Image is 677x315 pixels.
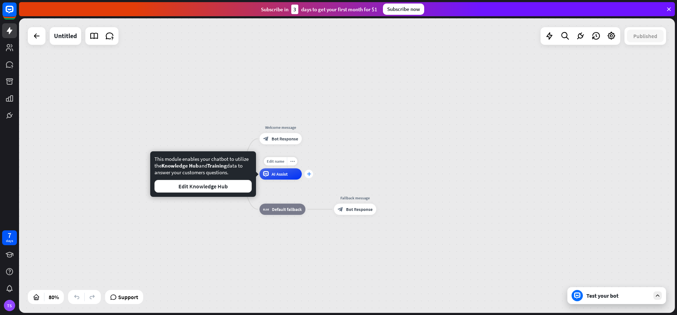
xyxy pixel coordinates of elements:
div: This module enables your chatbot to utilize the and data to answer your customers questions. [154,156,252,193]
div: Test your bot [586,292,650,299]
a: 7 days [2,230,17,245]
span: Default fallback [272,206,302,212]
div: Subscribe in days to get your first month for $1 [261,5,377,14]
span: Support [118,291,138,303]
i: block_bot_response [337,206,343,212]
div: TS [4,300,15,311]
div: Subscribe now [383,4,424,15]
i: more_horiz [290,159,295,163]
span: Bot Response [346,206,372,212]
i: plus [307,172,311,176]
div: days [6,238,13,243]
span: Bot Response [272,136,298,141]
span: AI Assist [272,171,288,177]
button: Open LiveChat chat widget [6,3,27,24]
i: block_fallback [263,206,269,212]
button: Published [627,30,664,42]
span: Edit name [267,159,284,164]
div: Fallback message [330,195,380,201]
div: 7 [8,232,11,238]
div: Welcome message [255,125,306,130]
i: block_bot_response [263,136,269,141]
div: 80% [47,291,61,303]
span: Knowledge Hub [161,162,199,169]
div: Untitled [54,27,77,45]
span: Training [207,162,227,169]
button: Edit Knowledge Hub [154,180,252,193]
div: 3 [291,5,298,14]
